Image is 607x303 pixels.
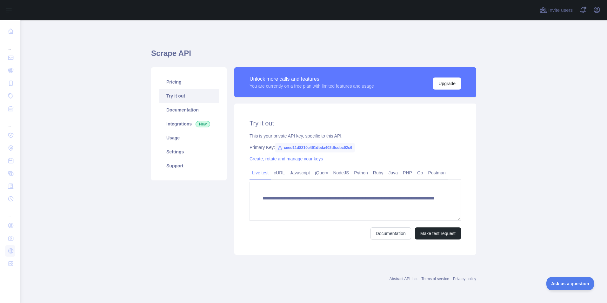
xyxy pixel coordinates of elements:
a: Terms of service [421,277,449,281]
div: ... [5,206,15,219]
a: Postman [426,168,448,178]
a: NodeJS [330,168,351,178]
div: Unlock more calls and features [250,75,374,83]
div: ... [5,38,15,51]
a: Javascript [287,168,312,178]
a: PHP [400,168,415,178]
h2: Try it out [250,119,461,128]
a: Pricing [159,75,219,89]
a: Go [415,168,426,178]
a: Ruby [370,168,386,178]
button: Invite users [538,5,574,15]
span: New [196,121,210,127]
a: Java [386,168,401,178]
a: Create, rotate and manage your keys [250,156,323,161]
span: Invite users [548,7,573,14]
a: jQuery [312,168,330,178]
h1: Scrape API [151,48,476,64]
a: Try it out [159,89,219,103]
button: Make test request [415,227,461,239]
a: Privacy policy [453,277,476,281]
a: Abstract API Inc. [390,277,418,281]
a: Documentation [159,103,219,117]
a: Documentation [370,227,411,239]
a: Usage [159,131,219,145]
a: cURL [271,168,287,178]
div: This is your private API key, specific to this API. [250,133,461,139]
a: Live test [250,168,271,178]
div: You are currently on a free plan with limited features and usage [250,83,374,89]
a: Support [159,159,219,173]
span: ceed11d8210e491dbda402dfccbc92c6 [275,143,355,152]
a: Integrations New [159,117,219,131]
div: Primary Key: [250,144,461,151]
a: Python [351,168,370,178]
a: Settings [159,145,219,159]
button: Upgrade [433,77,461,90]
div: ... [5,116,15,128]
iframe: Toggle Customer Support [546,277,594,290]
